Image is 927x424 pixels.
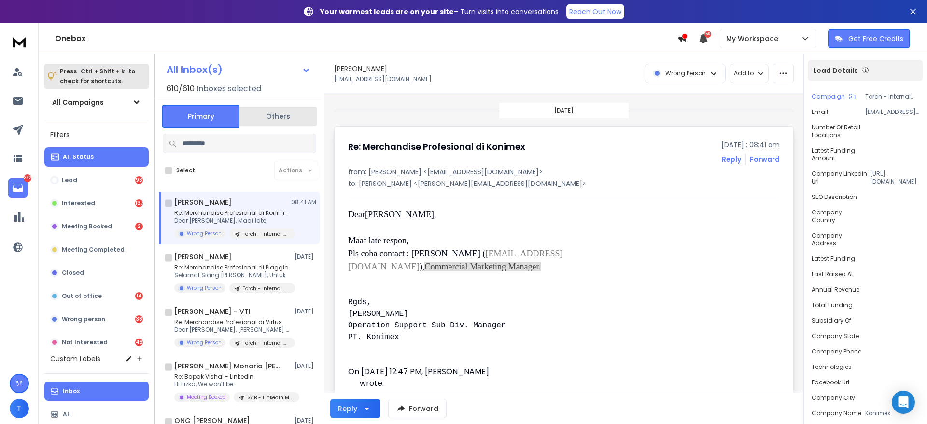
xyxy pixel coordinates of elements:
p: Re: Merchandise Profesional di Piaggio [174,264,290,271]
p: Last Raised At [812,270,853,278]
div: Forward [750,155,780,164]
p: Lead Details [814,66,858,75]
h1: [PERSON_NAME] Monaria [PERSON_NAME] [174,361,281,371]
p: Company Name [812,410,861,417]
p: from: [PERSON_NAME] <[EMAIL_ADDRESS][DOMAIN_NAME]> [348,167,780,177]
p: Company Linkedin Url [812,170,870,185]
button: Lead93 [44,170,149,190]
div: On [DATE] 12:47 PM, [PERSON_NAME] wrote: [348,366,630,412]
button: Primary [162,105,239,128]
p: [EMAIL_ADDRESS][DOMAIN_NAME] [334,75,432,83]
p: Re: Merchandise Profesional di Konimex [174,209,290,217]
button: Meeting Booked2 [44,217,149,236]
p: [DATE] [295,308,316,315]
button: Closed [44,263,149,283]
div: Open Intercom Messenger [892,391,915,414]
button: Others [239,106,317,127]
p: Get Free Credits [848,34,903,43]
p: [DATE] : 08:41 am [721,140,780,150]
img: logo [10,33,29,51]
button: Wrong person38 [44,310,149,329]
button: Meeting Completed [44,240,149,259]
p: SAB - LinkedIn Management - CEO/Founder - [GEOGRAPHIC_DATA] [247,394,294,401]
div: Reply [338,404,357,413]
p: Technologies [812,363,852,371]
p: Company Phone [812,348,861,355]
p: Company Address [812,232,867,247]
p: Press to check for shortcuts. [60,67,135,86]
button: T [10,399,29,418]
p: Selamat Siang [PERSON_NAME], Untuk [174,271,290,279]
p: to: [PERSON_NAME] <[PERSON_NAME][EMAIL_ADDRESS][DOMAIN_NAME]> [348,179,780,188]
div: 38 [135,315,143,323]
p: [DATE] [554,107,574,114]
div: 137 [135,199,143,207]
p: Latest Funding [812,255,855,263]
p: Closed [62,269,84,277]
a: 332 [8,178,28,198]
h1: Onebox [55,33,677,44]
pre: Rgds, [PERSON_NAME] Operation Support Sub Div. Manager PT. Konimex [348,297,630,343]
p: Reach Out Now [569,7,621,16]
span: r. [536,262,541,271]
h1: Re: Merchandise Profesional di Konimex [348,140,525,154]
button: Inbox [44,382,149,401]
span: [PERSON_NAME], Maaf late respon, Pls coba contact : [PERSON_NAME] ( ), [348,210,562,271]
button: Reply [722,155,741,164]
p: [DATE] [295,362,316,370]
p: Out of office [62,292,102,300]
button: All [44,405,149,424]
span: Ctrl + Shift + k [79,66,126,77]
h1: All Campaigns [52,98,104,107]
p: Latest Funding Amount [812,147,872,162]
a: Reach Out Now [566,4,624,19]
button: Out of office14 [44,286,149,306]
p: Add to [734,70,754,77]
div: 2 [135,223,143,230]
button: Not Interested48 [44,333,149,352]
p: Number of Retail Locations [812,124,876,139]
p: Meeting Booked [62,223,112,230]
p: All Status [63,153,94,161]
p: Wrong Person [665,70,706,77]
label: Select [176,167,195,174]
p: Meeting Booked [187,394,226,401]
h1: [PERSON_NAME] [174,252,232,262]
h1: [PERSON_NAME] [174,198,232,207]
p: Subsidiary of [812,317,851,325]
p: Company Country [812,209,866,224]
h3: Custom Labels [50,354,100,364]
p: [DATE] [295,253,316,261]
p: Total Funding [812,301,853,309]
p: Annual Revenue [812,286,859,294]
h3: Inboxes selected [197,83,261,95]
p: Facebook Url [812,379,849,386]
div: 93 [135,176,143,184]
button: Interested137 [44,194,149,213]
button: All Status [44,147,149,167]
p: Wrong Person [187,339,222,346]
p: Company City [812,394,855,402]
p: Dear [PERSON_NAME], Maaf late [174,217,290,225]
p: Wrong person [62,315,105,323]
button: Forward [388,399,447,418]
p: 08:41 AM [291,198,316,206]
span: 50 [704,31,711,38]
p: Re: Bapak Vishal - LinkedIn [174,373,290,381]
p: Torch - Internal Merchandise - [DATE] [243,230,289,238]
p: [URL][DOMAIN_NAME] [870,170,919,185]
p: Wrong Person [187,284,222,292]
p: Dear [PERSON_NAME], [PERSON_NAME] maaf [174,326,290,334]
p: Torch - Internal Merchandise - [DATE] [865,93,919,100]
p: Interested [62,199,95,207]
p: 332 [24,174,31,182]
h1: [PERSON_NAME] - VTI [174,307,251,316]
button: Reply [330,399,380,418]
span: 610 / 610 [167,83,195,95]
p: Wrong Person [187,230,222,237]
button: Campaign [812,93,856,100]
p: Torch - Internal Merchandise - [DATE] [243,285,289,292]
p: [EMAIL_ADDRESS][DOMAIN_NAME] [865,108,919,116]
